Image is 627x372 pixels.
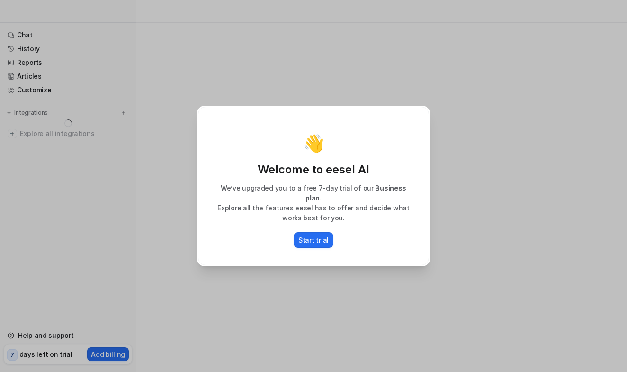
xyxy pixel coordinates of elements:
p: We’ve upgraded you to a free 7-day trial of our [208,183,419,203]
p: Explore all the features eesel has to offer and decide what works best for you. [208,203,419,223]
p: 👋 [303,134,324,153]
p: Start trial [298,235,329,245]
button: Start trial [294,232,333,248]
p: Welcome to eesel AI [208,162,419,177]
